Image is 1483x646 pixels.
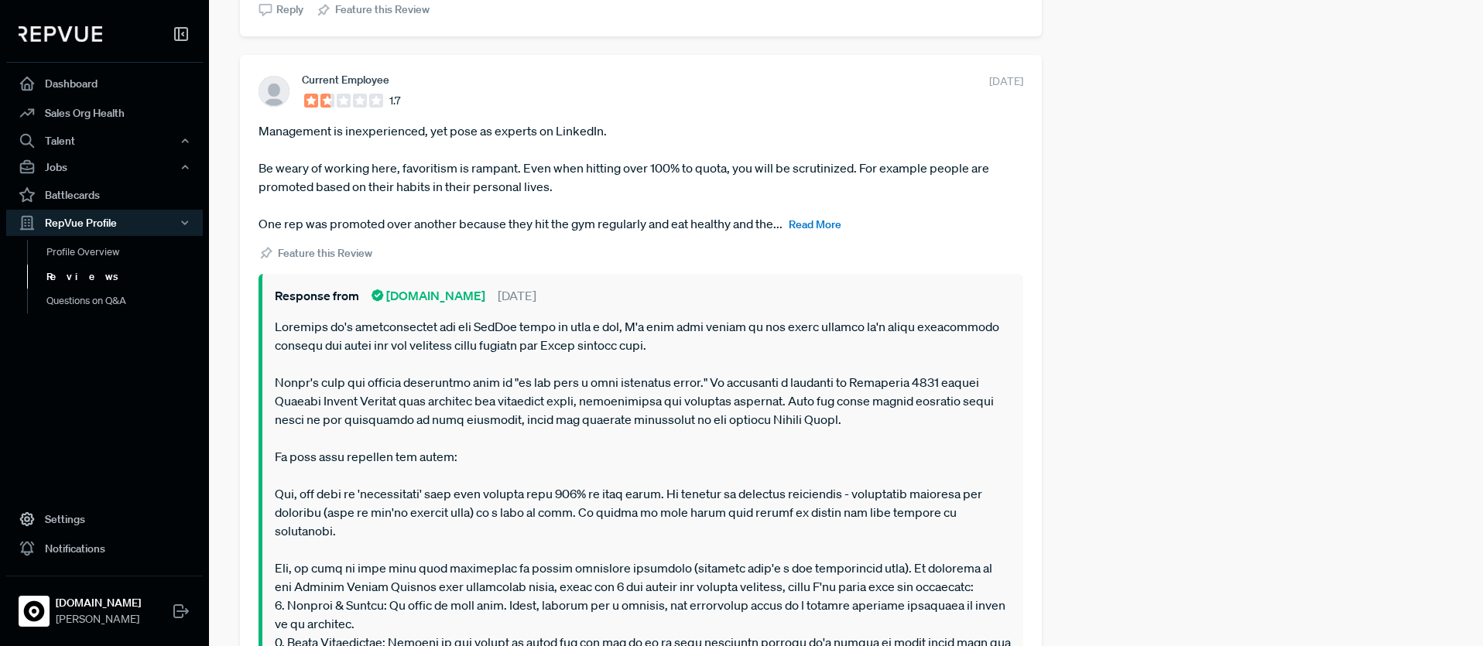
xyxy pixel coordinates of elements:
span: Response from [275,286,359,305]
span: [DATE] [989,73,1023,90]
a: Questions on Q&A [27,289,224,313]
span: [DOMAIN_NAME] [372,286,485,305]
span: Feature this Review [335,2,430,18]
a: Sales Org Health [6,98,203,128]
a: Notifications [6,534,203,563]
a: Owner.com[DOMAIN_NAME][PERSON_NAME] [6,576,203,634]
span: Current Employee [302,73,389,86]
span: Reply [276,2,303,18]
a: Reviews [27,265,224,289]
img: RepVue [19,26,102,42]
a: Dashboard [6,69,203,98]
a: Profile Overview [27,240,224,265]
img: Owner.com [22,599,46,624]
span: [PERSON_NAME] [56,611,141,627]
span: Feature this Review [278,245,372,261]
a: Settings [6,504,203,534]
a: Battlecards [6,180,203,210]
span: 1.7 [389,93,400,109]
article: Management is inexperienced, yet pose as experts on LinkedIn. Be weary of working here, favoritis... [259,121,1023,233]
button: Jobs [6,154,203,180]
button: RepVue Profile [6,210,203,236]
span: Read More [789,217,841,231]
span: [DATE] [498,286,536,305]
button: Talent [6,128,203,154]
strong: [DOMAIN_NAME] [56,595,141,611]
